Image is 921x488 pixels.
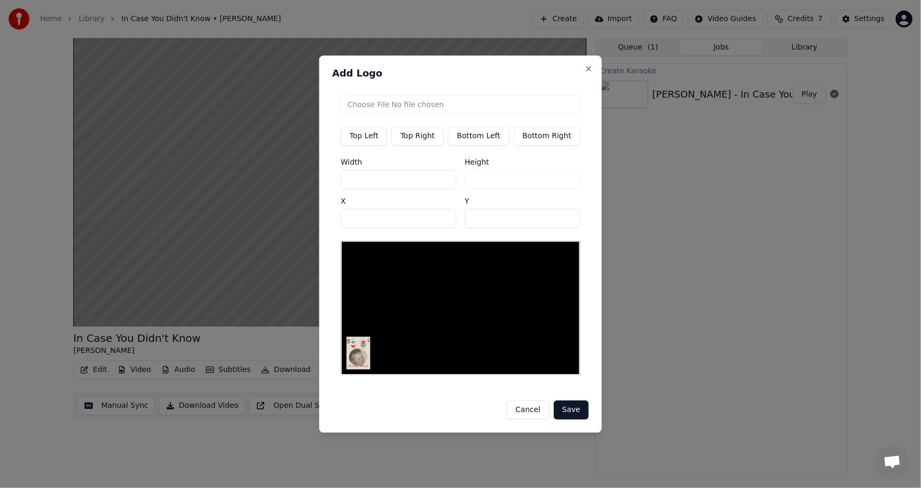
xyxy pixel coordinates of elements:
img: Logo [347,337,370,369]
button: Top Left [341,127,387,146]
label: X [341,197,456,205]
label: Height [465,158,580,166]
button: Bottom Right [513,127,580,146]
button: Top Right [391,127,444,146]
button: Bottom Left [448,127,509,146]
label: Width [341,158,456,166]
label: Y [465,197,580,205]
button: Save [554,400,589,419]
button: Cancel [506,400,549,419]
h2: Add Logo [332,69,589,78]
